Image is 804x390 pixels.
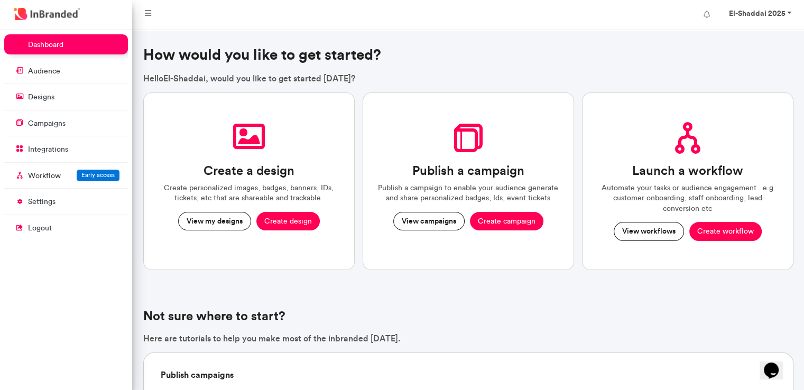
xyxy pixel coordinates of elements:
[28,92,54,103] p: designs
[256,212,320,231] button: Create design
[595,183,780,214] p: Automate your tasks or audience engagement . e.g customer onboarding, staff onboarding, lead conv...
[143,332,793,344] p: Here are tutorials to help you make most of the inbranded [DATE].
[204,163,294,179] h3: Create a design
[689,222,762,241] button: Create workflow
[4,165,128,185] a: WorkflowEarly access
[28,118,66,129] p: campaigns
[4,87,128,107] a: designs
[4,34,128,54] a: dashboard
[760,348,793,379] iframe: chat widget
[28,66,60,77] p: audience
[143,72,793,84] p: Hello El-Shaddai , would you like to get started [DATE]?
[28,40,63,50] p: dashboard
[4,139,128,159] a: integrations
[156,183,341,203] p: Create personalized images, badges, banners, IDs, tickets, etc that are shareable and trackable.
[412,163,524,179] h3: Publish a campaign
[614,222,684,241] button: View workflows
[28,223,52,234] p: logout
[393,212,465,231] button: View campaigns
[143,46,793,64] h3: How would you like to get started?
[470,212,543,231] button: Create campaign
[11,5,82,23] img: InBranded Logo
[28,171,61,181] p: Workflow
[4,113,128,133] a: campaigns
[143,309,793,324] h4: Not sure where to start?
[4,191,128,211] a: settings
[178,212,251,231] button: View my designs
[4,61,128,81] a: audience
[718,4,800,25] a: El-Shaddai 2025
[728,8,785,18] strong: El-Shaddai 2025
[28,197,56,207] p: settings
[28,144,68,155] p: integrations
[376,183,561,203] p: Publish a campaign to enable your audience generate and share personalized badges, Ids, event tic...
[632,163,743,179] h3: Launch a workflow
[81,171,115,179] span: Early access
